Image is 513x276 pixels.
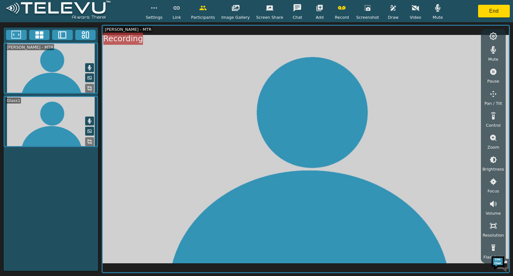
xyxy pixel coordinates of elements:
span: Flashlight [483,254,503,260]
button: Two Window Medium [52,30,73,40]
img: d_736959983_company_1615157101543_736959983 [11,30,27,45]
div: [PERSON_NAME] - MTR [104,26,152,32]
button: 4x4 [29,30,50,40]
span: Screen Share [256,14,283,20]
span: Mute [488,56,498,62]
span: Participants [191,14,215,20]
span: Link [172,14,181,20]
button: Replace Feed [85,137,94,146]
span: Focus [488,188,499,194]
div: [PERSON_NAME] - MTR [6,44,54,50]
span: We're online! [37,80,88,144]
div: Recording [103,33,143,45]
div: Glass1 [6,98,21,104]
span: Chat [293,14,302,20]
button: End [478,5,510,17]
span: Draw [388,14,398,20]
span: Mute [433,14,443,20]
button: Mute [85,117,94,125]
textarea: Type your message and hit 'Enter' [3,173,121,196]
span: Video [410,14,421,20]
span: Pan / Tilt [484,100,502,106]
button: Mute [85,63,94,72]
span: Brightness [483,166,504,172]
div: Chat with us now [33,33,107,42]
span: Record [335,14,349,20]
span: Image Gallery [221,14,250,20]
span: Add [316,14,324,20]
span: Resolution [483,232,504,238]
button: Three Window Medium [75,30,96,40]
button: Fullscreen [6,30,27,40]
div: Minimize live chat window [104,3,119,18]
span: Settings [146,14,163,20]
button: Picture in Picture [85,127,94,136]
span: Pause [487,78,499,84]
button: Picture in Picture [85,73,94,82]
button: Replace Feed [85,84,94,93]
span: Control [486,122,501,128]
span: Screenshot [356,14,379,20]
span: Volume [486,210,501,216]
span: Zoom [487,144,499,150]
img: Chat Widget [491,254,510,273]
